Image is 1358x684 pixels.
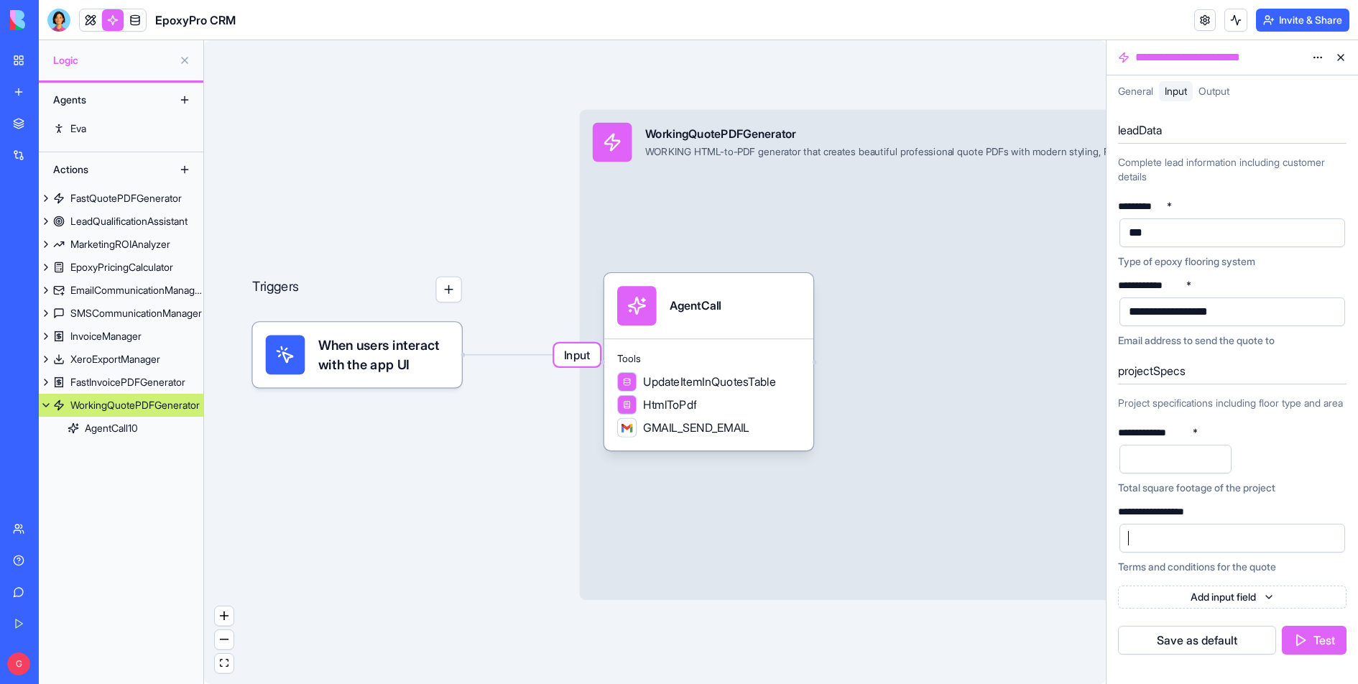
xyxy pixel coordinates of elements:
[39,371,203,394] a: FastInvoicePDFGenerator
[39,210,203,233] a: LeadQualificationAssistant
[70,260,173,274] div: EpoxyPricingCalculator
[1118,121,1347,139] h5: leadData
[252,224,461,388] div: Triggers
[39,256,203,279] a: EpoxyPricingCalculator
[554,343,600,366] span: Input
[39,417,203,440] a: AgentCall10
[70,283,203,297] div: EmailCommunicationManager
[10,10,99,30] img: logo
[318,336,449,375] span: When users interact with the app UI
[53,53,173,68] span: Logic
[1165,85,1187,97] span: Input
[643,397,696,413] span: HtmlToPdf
[39,187,203,210] a: FastQuotePDFGenerator
[70,398,200,412] div: WorkingQuotePDFGenerator
[1118,481,1347,495] div: Total square footage of the project
[70,214,188,228] div: LeadQualificationAssistant
[39,394,203,417] a: WorkingQuotePDFGenerator
[215,606,234,626] button: zoom in
[252,322,461,387] div: When users interact with the app UI
[670,297,721,314] div: AgentCall
[1118,362,1347,379] h5: projectSpecs
[1118,626,1276,655] button: Save as default
[70,329,142,343] div: InvoiceManager
[70,375,185,389] div: FastInvoicePDFGenerator
[1282,626,1347,655] button: Test
[252,277,299,302] p: Triggers
[70,191,182,205] div: FastQuotePDFGenerator
[70,306,202,320] div: SMSCommunicationManager
[39,233,203,256] a: MarketingROIAnalyzer
[1118,85,1153,97] span: General
[39,348,203,371] a: XeroExportManager
[645,146,1136,159] div: WORKING HTML-to-PDF generator that creates beautiful professional quote PDFs with modern styling,...
[1198,85,1229,97] span: Output
[643,420,749,436] span: GMAIL_SEND_EMAIL
[215,654,234,673] button: fit view
[580,110,1240,601] div: InputWorkingQuotePDFGeneratorWORKING HTML-to-PDF generator that creates beautiful professional qu...
[1118,155,1347,184] div: Complete lead information including customer details
[70,352,160,366] div: XeroExportManager
[1256,9,1349,32] button: Invite & Share
[70,237,170,251] div: MarketingROIAnalyzer
[604,273,813,450] div: AgentCallToolsUpdateItemInQuotesTableHtmlToPdfGMAIL_SEND_EMAIL
[645,126,1136,142] div: WorkingQuotePDFGenerator
[39,117,203,140] a: Eva
[46,158,161,181] div: Actions
[46,88,161,111] div: Agents
[617,352,800,365] span: Tools
[85,421,138,435] div: AgentCall10
[643,374,775,390] span: UpdateItemInQuotesTable
[39,325,203,348] a: InvoiceManager
[1118,396,1347,410] div: Project specifications including floor type and area
[70,121,86,136] div: Eva
[215,630,234,650] button: zoom out
[1118,254,1347,269] div: Type of epoxy flooring system
[7,652,30,675] span: G
[1118,586,1347,609] button: Add input field
[1118,333,1347,348] div: Email address to send the quote to
[1118,560,1347,574] div: Terms and conditions for the quote
[39,279,203,302] a: EmailCommunicationManager
[155,11,236,29] span: EpoxyPro CRM
[39,302,203,325] a: SMSCommunicationManager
